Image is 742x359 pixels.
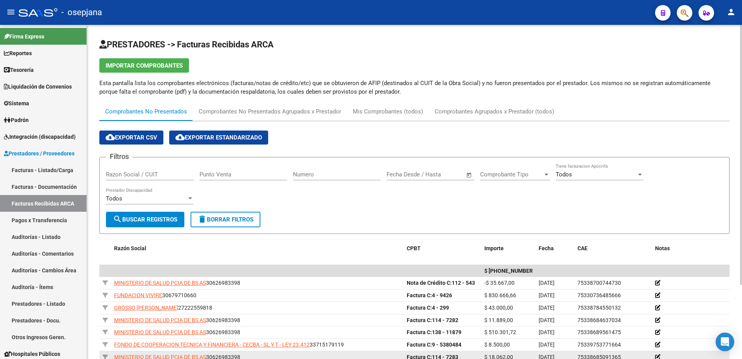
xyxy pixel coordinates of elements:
span: $ 11.889,00 [484,317,513,323]
div: 30626983398 [114,316,400,325]
span: 75330736485666 [577,292,621,298]
input: Start date [387,171,412,178]
span: Notas [655,245,670,251]
span: 75338700744730 [577,280,621,286]
div: 33715179119 [114,340,400,349]
span: Borrar Filtros [198,216,253,223]
div: 30626983398 [114,328,400,337]
mat-icon: search [113,214,122,224]
datatable-header-cell: CAE [574,240,652,257]
span: 75338784550132 [577,305,621,311]
datatable-header-cell: Importe [481,240,536,257]
span: Liquidación de Convenios [4,82,72,91]
span: Sistema [4,99,29,108]
span: Hospitales Públicos [4,350,60,358]
span: MINISTERIO DE SALUD PCIA DE BS AS [114,317,206,323]
span: CPBT [407,245,421,251]
div: Comprobantes Agrupados x Prestador (todos) [435,107,554,116]
datatable-header-cell: Notas [652,240,730,257]
span: [DATE] [539,342,555,348]
span: FONDO DE COOPERACION TECNICA Y FINANCIERA - CECBA - SL Y T - LEY 23.412 [114,342,310,348]
button: Borrar Filtros [191,212,260,227]
span: MINISTERIO DE SALUD PCIA DE BS AS [114,329,206,335]
div: Open Intercom Messenger [716,333,734,351]
span: Fecha [539,245,554,251]
span: Importar Comprobantes [106,62,183,69]
span: Exportar Estandarizado [175,134,262,141]
span: $ 830.666,66 [484,292,516,298]
button: Importar Comprobantes [99,58,189,73]
span: $ 510.301,72 [484,329,516,335]
strong: 114 - 7282 [407,317,458,323]
button: Buscar Registros [106,212,184,227]
h2: PRESTADORES -> Facturas Recibidas ARCA [99,37,730,52]
span: $ 8.500,00 [484,342,510,348]
span: CAE [577,245,588,251]
span: Todos [556,171,572,178]
button: Exportar Estandarizado [169,131,268,145]
button: Exportar CSV [99,131,163,145]
h3: Filtros [106,151,133,162]
span: GROSSO [PERSON_NAME] [114,305,178,311]
input: End date [419,171,456,178]
span: Reportes [4,49,32,58]
div: 27222559818 [114,303,400,312]
datatable-header-cell: CPBT [404,240,481,257]
strong: 138 - 11879 [407,329,461,335]
span: $ 43.000,00 [484,305,513,311]
span: [DATE] [539,329,555,335]
span: 75338684637034 [577,317,621,323]
span: Buscar Registros [113,216,177,223]
strong: 9 - 5380484 [407,342,461,348]
span: Tesorería [4,66,34,74]
mat-icon: menu [6,7,16,17]
span: Prestadores / Proveedores [4,149,75,158]
span: Nota de Crédito C: [407,280,452,286]
span: 75338689561475 [577,329,621,335]
mat-icon: delete [198,214,207,224]
span: -$ 35.667,00 [484,280,515,286]
span: Exportar CSV [106,134,157,141]
span: $ 29.576.011.783,10 [484,268,542,274]
span: Factura C: [407,342,432,348]
span: Factura C: [407,305,432,311]
span: Padrón [4,116,29,124]
span: [DATE] [539,305,555,311]
p: Esta pantalla lista los comprobantes electrónicos (facturas/notas de crédito/etc) que se obtuvier... [99,79,730,96]
strong: 4 - 9426 [407,292,452,298]
strong: 4 - 299 [407,305,449,311]
span: - osepjana [61,4,102,21]
span: Firma Express [4,32,44,41]
mat-icon: cloud_download [106,132,115,142]
span: Comprobante Tipo [480,171,543,178]
span: MINISTERIO DE SALUD PCIA DE BS AS [114,280,206,286]
strong: 112 - 543 [407,280,475,286]
div: Comprobantes No Presentados [105,107,187,116]
div: 30626983398 [114,279,400,288]
datatable-header-cell: Fecha [536,240,574,257]
span: 75339753771664 [577,342,621,348]
span: Factura C: [407,317,432,323]
mat-icon: person [726,7,736,17]
div: Comprobantes No Presentados Agrupados x Prestador [199,107,341,116]
span: Importe [484,245,504,251]
span: Razón Social [114,245,146,251]
button: Open calendar [465,171,474,179]
div: Mis Comprobantes (todos) [353,107,423,116]
span: [DATE] [539,280,555,286]
span: [DATE] [539,292,555,298]
datatable-header-cell: Razón Social [111,240,404,257]
span: Factura C: [407,329,432,335]
span: FUNDACION VIVIRE [114,292,162,298]
div: 30679710660 [114,291,400,300]
span: Todos [106,195,122,202]
mat-icon: cloud_download [175,132,185,142]
span: Factura C: [407,292,432,298]
span: Integración (discapacidad) [4,132,76,141]
span: [DATE] [539,317,555,323]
